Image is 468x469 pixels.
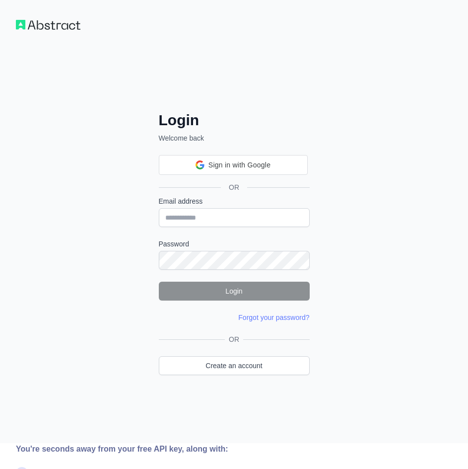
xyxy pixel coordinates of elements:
img: Workflow [16,20,80,30]
label: Email address [159,196,310,206]
div: Sign in with Google [159,155,308,175]
span: OR [221,182,247,192]
a: Create an account [159,356,310,375]
div: You're seconds away from your free API key, along with: [16,443,321,455]
p: Welcome back [159,133,310,143]
button: Login [159,282,310,301]
span: OR [225,334,243,344]
label: Password [159,239,310,249]
a: Forgot your password? [238,313,309,321]
span: Sign in with Google [208,160,270,170]
h2: Login [159,111,310,129]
